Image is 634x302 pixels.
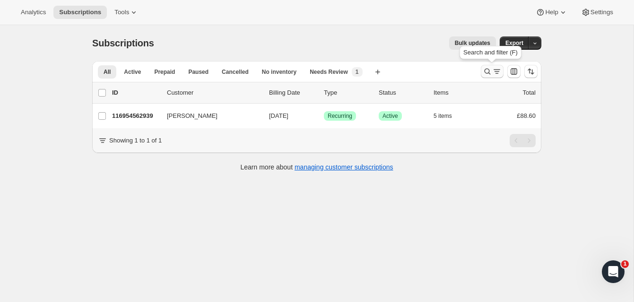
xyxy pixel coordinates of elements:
span: 1 [356,68,359,76]
button: Bulk updates [449,36,496,50]
button: Customize table column order and visibility [507,65,521,78]
span: Cancelled [222,68,249,76]
button: Settings [575,6,619,19]
button: Subscriptions [53,6,107,19]
span: Recurring [328,112,352,120]
span: [DATE] [269,112,288,119]
button: Create new view [370,65,385,79]
p: Billing Date [269,88,316,98]
p: Learn more about [241,162,393,172]
div: Type [324,88,371,98]
p: Status [379,88,426,98]
button: Export [500,36,529,50]
button: Search and filter results [481,65,504,78]
span: 5 items [434,112,452,120]
p: Showing 1 to 1 of 1 [109,136,162,145]
span: Active [382,112,398,120]
div: IDCustomerBilling DateTypeStatusItemsTotal [112,88,536,98]
span: Paused [188,68,208,76]
span: Prepaid [154,68,175,76]
a: managing customer subscriptions [295,163,393,171]
span: All [104,68,111,76]
button: Analytics [15,6,52,19]
span: No inventory [262,68,296,76]
span: Active [124,68,141,76]
button: 5 items [434,109,462,123]
span: Settings [591,9,613,16]
div: 116954562939[PERSON_NAME][DATE]SuccessRecurringSuccessActive5 items£88.60 [112,109,536,123]
span: Help [545,9,558,16]
span: Subscriptions [59,9,101,16]
span: [PERSON_NAME] [167,111,217,121]
span: Bulk updates [455,39,490,47]
div: Items [434,88,481,98]
span: 1 [621,260,629,268]
button: Tools [109,6,144,19]
span: Subscriptions [92,38,154,48]
span: Needs Review [310,68,348,76]
iframe: Intercom live chat [602,260,625,283]
p: ID [112,88,159,98]
nav: Pagination [510,134,536,147]
span: Analytics [21,9,46,16]
span: Tools [114,9,129,16]
button: [PERSON_NAME] [161,108,256,124]
button: Sort the results [524,65,538,78]
span: Export [505,39,523,47]
button: Help [530,6,573,19]
p: 116954562939 [112,111,159,121]
p: Total [523,88,536,98]
span: £88.60 [517,112,536,119]
p: Customer [167,88,261,98]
